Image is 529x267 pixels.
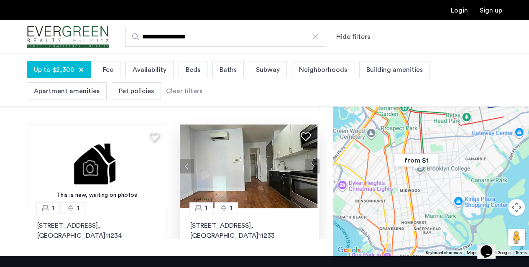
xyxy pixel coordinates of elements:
[366,65,423,75] span: Building amenities
[166,86,202,96] div: Clear filters
[186,65,200,75] span: Beds
[103,65,113,75] span: Fee
[34,86,100,96] span: Apartment amenities
[27,21,109,53] img: logo
[52,203,54,213] span: 1
[180,159,194,173] button: Previous apartment
[133,65,166,75] span: Availability
[335,245,363,256] a: Open this area in Google Maps (opens a new window)
[477,234,504,259] iframe: chat widget
[336,32,370,42] button: Show or hide filters
[256,65,280,75] span: Subway
[77,203,79,213] span: 1
[508,199,525,216] button: Map camera controls
[451,7,468,14] a: Login
[28,125,165,208] img: 1.gif
[32,191,161,200] div: This is new, waiting on photos
[508,229,525,246] button: Drag Pegman onto the map to open Street View
[516,250,526,256] a: Terms (opens in new tab)
[426,250,462,256] button: Keyboard shortcuts
[335,245,363,256] img: Google
[299,65,347,75] span: Neighborhoods
[180,125,317,208] img: 66a1adb6-6608-43dd-a245-dc7333f8b390_638901971345364416.jpeg
[205,203,207,213] span: 1
[305,159,319,173] button: Next apartment
[230,203,233,213] span: 1
[190,221,309,241] p: [STREET_ADDRESS] 11233
[125,27,326,47] input: Apartment Search
[37,221,156,241] p: [STREET_ADDRESS] 11234
[480,7,502,14] a: Registration
[467,251,511,255] span: Map data ©2025 Google
[387,147,445,173] div: from $1
[432,84,491,109] div: from $2300
[34,65,74,75] span: Up to $2,300
[27,21,109,53] a: Cazamio Logo
[28,125,165,208] a: This is new, waiting on photos
[220,65,237,75] span: Baths
[119,86,154,96] span: Pet policies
